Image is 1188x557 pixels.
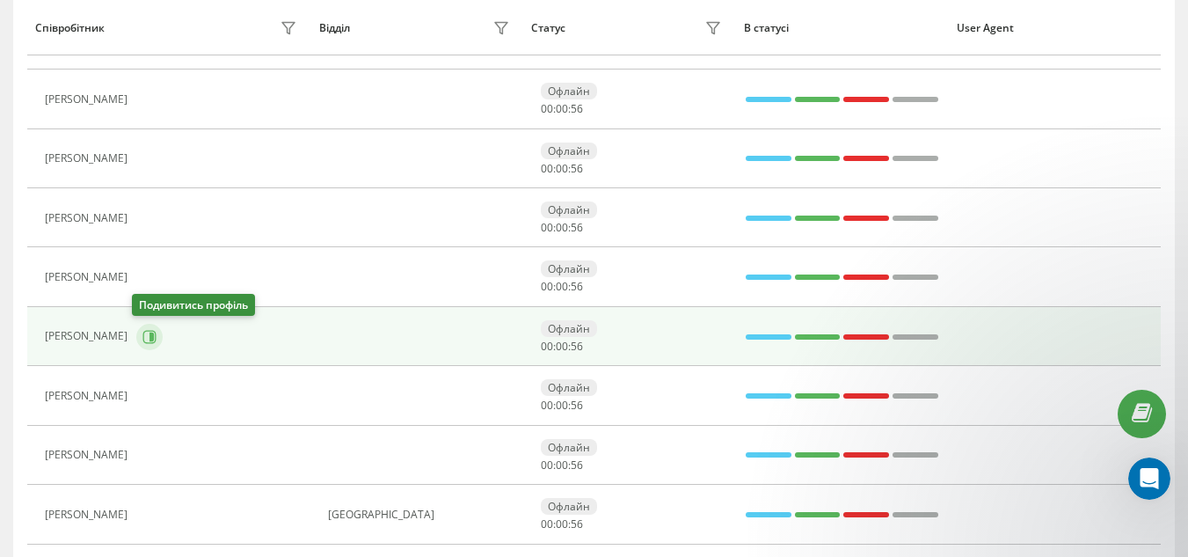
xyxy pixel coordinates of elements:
span: 56 [571,161,583,176]
span: 00 [556,161,568,176]
span: 56 [571,101,583,116]
span: 56 [571,339,583,354]
span: 00 [556,220,568,235]
div: Закрыть [309,7,340,39]
span: 00 [541,220,553,235]
div: : : [541,281,583,293]
div: : : [541,399,583,412]
div: : : [541,459,583,472]
div: • 2 ч назад [128,79,197,98]
span: Главная [32,399,84,412]
span: 00 [556,398,568,413]
div: Офлайн [541,202,597,218]
span: Помощь [266,399,319,412]
div: : : [541,44,583,56]
div: Офлайн [541,320,597,337]
h1: Чат [157,8,197,38]
div: [PERSON_NAME] [45,330,132,342]
span: 56 [571,458,583,473]
div: Співробітник [35,22,105,34]
button: Отправить сообщение [69,302,284,337]
div: Подивитись профіль [132,294,255,316]
div: [PERSON_NAME] [45,509,132,521]
div: Офлайн [541,439,597,456]
img: Profile image for Oleksandr [20,62,55,97]
div: Офлайн [541,83,597,99]
iframe: Intercom live chat [1128,458,1170,500]
div: User Agent [957,22,1153,34]
span: 00 [556,279,568,294]
span: 56 [571,398,583,413]
div: [PERSON_NAME] [45,152,132,165]
span: 56 [571,279,583,294]
span: 00 [556,458,568,473]
div: Офлайн [541,379,597,396]
div: : : [541,341,583,353]
div: Офлайн [541,498,597,515]
div: Офлайн [541,143,597,159]
span: 00 [541,517,553,531]
span: 00 [541,458,553,473]
span: 00 [541,398,553,413]
div: Офлайн [541,260,597,277]
div: Oleksandr [62,79,125,98]
div: Статус [531,22,565,34]
span: 00 [556,517,568,531]
div: [PERSON_NAME] [45,212,132,224]
span: 56 [571,220,583,235]
div: Відділ [319,22,350,34]
button: Чат [117,355,234,426]
span: 56 [571,517,583,531]
div: [GEOGRAPHIC_DATA] [328,509,514,521]
div: [PERSON_NAME] [45,93,132,106]
div: : : [541,222,583,234]
span: 00 [556,339,568,354]
span: 00 [541,161,553,176]
div: В статусі [744,22,940,34]
span: 00 [556,101,568,116]
div: : : [541,103,583,115]
div: : : [541,518,583,531]
span: 00 [541,339,553,354]
div: [PERSON_NAME] [45,390,132,402]
div: [PERSON_NAME] [45,271,132,283]
button: Помощь [235,355,352,426]
span: Чат [164,399,189,412]
span: 00 [541,101,553,116]
div: : : [541,163,583,175]
div: [PERSON_NAME] [45,449,132,461]
span: 00 [541,279,553,294]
